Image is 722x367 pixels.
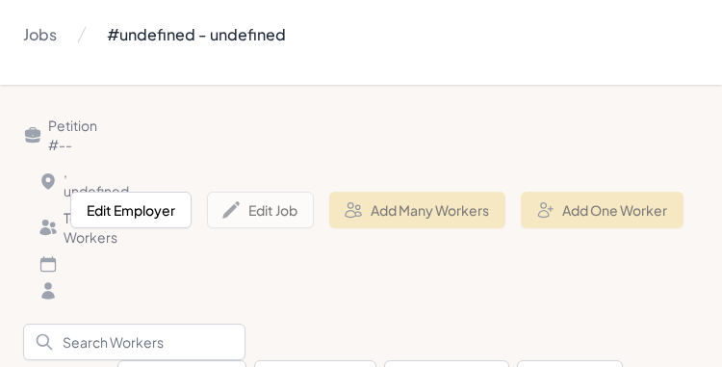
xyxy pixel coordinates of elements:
[23,15,57,54] a: Jobs
[23,116,97,154] div: Petition # --
[39,208,117,247] div: Total Workers
[521,192,683,228] button: Add One Worker
[39,162,129,200] div: , undefined
[207,192,314,228] button: Edit Job
[329,192,505,228] button: Add Many Workers
[23,15,286,54] nav: Breadcrumb
[23,324,245,360] input: Search Workers
[107,15,286,54] a: #undefined - undefined
[70,192,192,228] button: Edit Employer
